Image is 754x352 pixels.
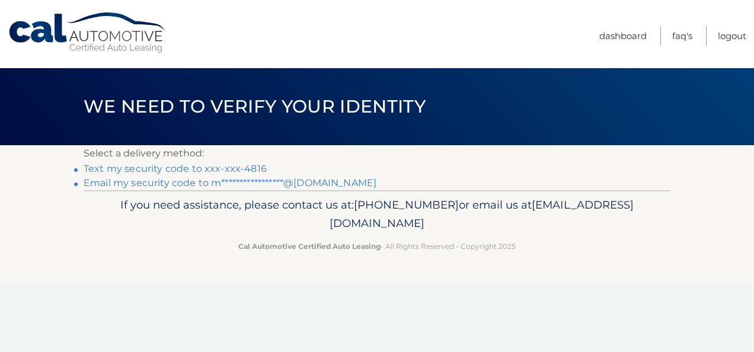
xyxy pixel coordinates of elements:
[8,12,168,54] a: Cal Automotive
[599,26,647,46] a: Dashboard
[718,26,746,46] a: Logout
[91,240,663,252] p: - All Rights Reserved - Copyright 2025
[91,196,663,233] p: If you need assistance, please contact us at: or email us at
[354,198,459,212] span: [PHONE_NUMBER]
[84,145,670,162] p: Select a delivery method:
[84,163,267,174] a: Text my security code to xxx-xxx-4816
[84,95,426,117] span: We need to verify your identity
[672,26,692,46] a: FAQ's
[238,242,381,251] strong: Cal Automotive Certified Auto Leasing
